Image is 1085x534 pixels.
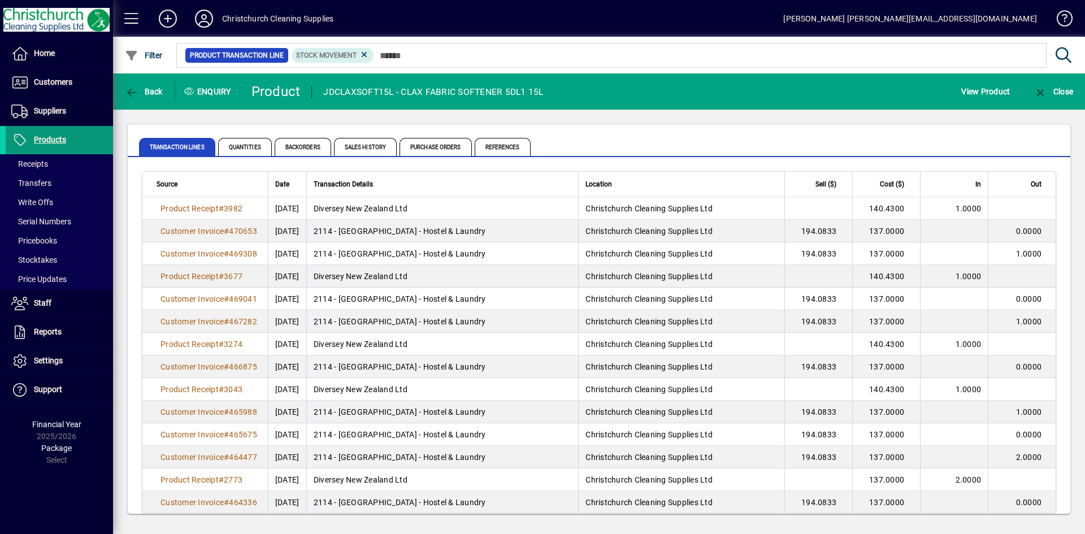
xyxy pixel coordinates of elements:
[11,179,51,188] span: Transfers
[961,83,1010,101] span: View Product
[160,430,224,439] span: Customer Invoice
[400,138,472,156] span: Purchase Orders
[229,317,257,326] span: 467282
[229,249,257,258] span: 469308
[585,498,713,507] span: Christchurch Cleaning Supplies Ltd
[157,383,246,396] a: Product Receipt#3043
[306,220,579,242] td: 2114 - [GEOGRAPHIC_DATA] - Hostel & Laundry
[784,220,852,242] td: 194.0833
[1022,81,1085,102] app-page-header-button: Close enquiry
[956,272,982,281] span: 1.0000
[268,197,306,220] td: [DATE]
[585,475,713,484] span: Christchurch Cleaning Supplies Ltd
[229,453,257,462] span: 464477
[122,81,166,102] button: Back
[880,178,904,190] span: Cost ($)
[157,248,261,260] a: Customer Invoice#469308
[1016,294,1042,303] span: 0.0000
[306,446,579,468] td: 2114 - [GEOGRAPHIC_DATA] - Hostel & Laundry
[306,242,579,265] td: 2114 - [GEOGRAPHIC_DATA] - Hostel & Laundry
[224,249,229,258] span: #
[6,97,113,125] a: Suppliers
[334,138,397,156] span: Sales History
[475,138,531,156] span: References
[852,491,920,514] td: 137.0000
[229,407,257,416] span: 465988
[6,270,113,289] a: Price Updates
[306,355,579,378] td: 2114 - [GEOGRAPHIC_DATA] - Hostel & Laundry
[219,340,224,349] span: #
[160,272,219,281] span: Product Receipt
[852,333,920,355] td: 140.4300
[784,355,852,378] td: 194.0833
[6,173,113,193] a: Transfers
[306,468,579,491] td: Diversey New Zealand Ltd
[11,275,67,284] span: Price Updates
[585,178,778,190] div: Location
[32,420,81,429] span: Financial Year
[160,294,224,303] span: Customer Invoice
[6,231,113,250] a: Pricebooks
[956,204,982,213] span: 1.0000
[6,376,113,404] a: Support
[6,347,113,375] a: Settings
[11,236,57,245] span: Pricebooks
[160,453,224,462] span: Customer Invoice
[1031,81,1076,102] button: Close
[6,318,113,346] a: Reports
[1031,178,1041,190] span: Out
[306,333,579,355] td: Diversey New Zealand Ltd
[784,423,852,446] td: 194.0833
[125,87,163,96] span: Back
[792,178,847,190] div: Sell ($)
[1016,407,1042,416] span: 1.0000
[1034,87,1073,96] span: Close
[251,83,301,101] div: Product
[585,227,713,236] span: Christchurch Cleaning Supplies Ltd
[6,154,113,173] a: Receipts
[1016,453,1042,462] span: 2.0000
[6,212,113,231] a: Serial Numbers
[224,475,242,484] span: 2773
[852,378,920,401] td: 140.4300
[784,288,852,310] td: 194.0833
[157,293,261,305] a: Customer Invoice#469041
[160,317,224,326] span: Customer Invoice
[219,385,224,394] span: #
[160,362,224,371] span: Customer Invoice
[268,378,306,401] td: [DATE]
[175,83,243,101] div: Enquiry
[224,407,229,416] span: #
[11,255,57,264] span: Stocktakes
[157,338,246,350] a: Product Receipt#3274
[268,446,306,468] td: [DATE]
[314,178,373,190] span: Transaction Details
[1016,430,1042,439] span: 0.0000
[186,8,222,29] button: Profile
[784,242,852,265] td: 194.0833
[1016,317,1042,326] span: 1.0000
[224,498,229,507] span: #
[157,315,261,328] a: Customer Invoice#467282
[122,45,166,66] button: Filter
[585,340,713,349] span: Christchurch Cleaning Supplies Ltd
[306,378,579,401] td: Diversey New Zealand Ltd
[852,220,920,242] td: 137.0000
[268,220,306,242] td: [DATE]
[34,106,66,115] span: Suppliers
[784,310,852,333] td: 194.0833
[1016,362,1042,371] span: 0.0000
[218,138,272,156] span: Quantities
[306,197,579,220] td: Diversey New Zealand Ltd
[296,51,357,59] span: Stock movement
[268,355,306,378] td: [DATE]
[113,81,175,102] app-page-header-button: Back
[11,159,48,168] span: Receipts
[224,340,242,349] span: 3274
[784,446,852,468] td: 194.0833
[160,227,224,236] span: Customer Invoice
[157,202,246,215] a: Product Receipt#3982
[852,288,920,310] td: 137.0000
[219,272,224,281] span: #
[41,444,72,453] span: Package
